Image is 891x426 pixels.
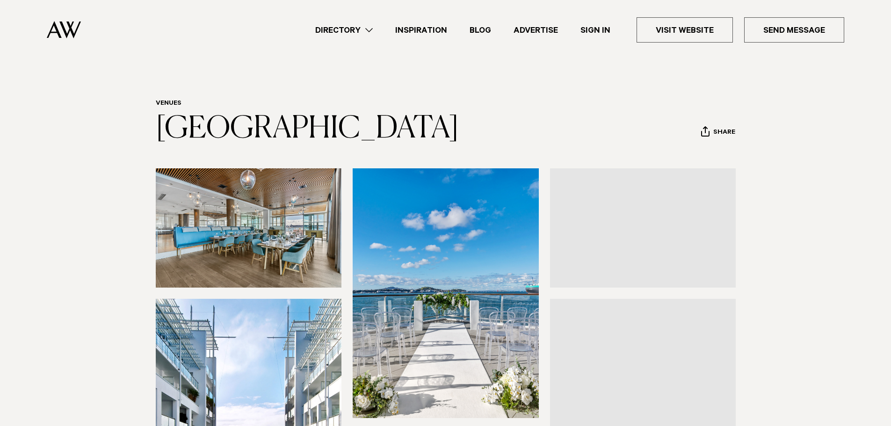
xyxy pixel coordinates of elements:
a: Venues [156,100,181,108]
img: Indoor dining Auckland venue [156,168,342,288]
a: [GEOGRAPHIC_DATA] [156,114,459,144]
img: Auckland Weddings Logo [47,21,81,38]
img: Outdoor rooftop ceremony Auckland venue [353,168,539,418]
span: Share [713,129,735,137]
a: Directory [304,24,384,36]
a: Inspiration [384,24,458,36]
a: Blog [458,24,502,36]
a: Table setting Hilton Auckland [550,168,736,288]
a: Sign In [569,24,622,36]
a: Send Message [744,17,844,43]
a: Advertise [502,24,569,36]
button: Share [701,126,736,140]
a: Visit Website [637,17,733,43]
